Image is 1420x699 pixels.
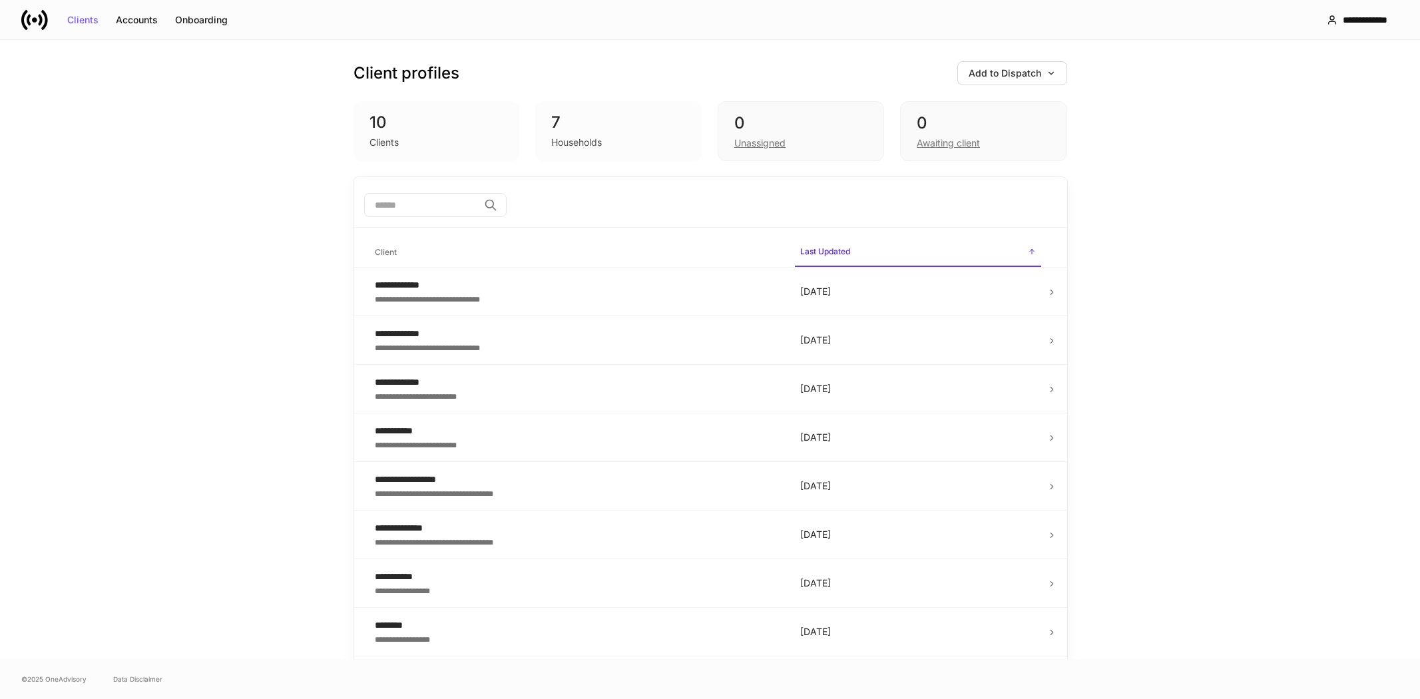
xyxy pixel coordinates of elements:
button: Accounts [107,9,166,31]
button: Onboarding [166,9,236,31]
div: 7 [551,112,686,133]
p: [DATE] [800,625,1036,638]
div: Unassigned [734,136,786,150]
h3: Client profiles [354,63,459,84]
div: 0Unassigned [718,101,884,161]
div: 0 [734,113,867,134]
div: 10 [369,112,504,133]
div: Clients [369,136,399,149]
div: Onboarding [175,15,228,25]
p: [DATE] [800,334,1036,347]
p: [DATE] [800,577,1036,590]
p: [DATE] [800,528,1036,541]
p: [DATE] [800,431,1036,444]
button: Clients [59,9,107,31]
span: Last Updated [795,238,1041,267]
h6: Client [375,246,397,258]
div: Households [551,136,602,149]
span: Client [369,239,784,266]
button: Add to Dispatch [957,61,1067,85]
h6: Last Updated [800,245,850,258]
p: [DATE] [800,479,1036,493]
p: [DATE] [800,382,1036,395]
span: © 2025 OneAdvisory [21,674,87,684]
div: 0Awaiting client [900,101,1066,161]
div: Clients [67,15,99,25]
div: Accounts [116,15,158,25]
a: Data Disclaimer [113,674,162,684]
div: Add to Dispatch [969,69,1056,78]
div: 0 [917,113,1050,134]
p: [DATE] [800,285,1036,298]
div: Awaiting client [917,136,980,150]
